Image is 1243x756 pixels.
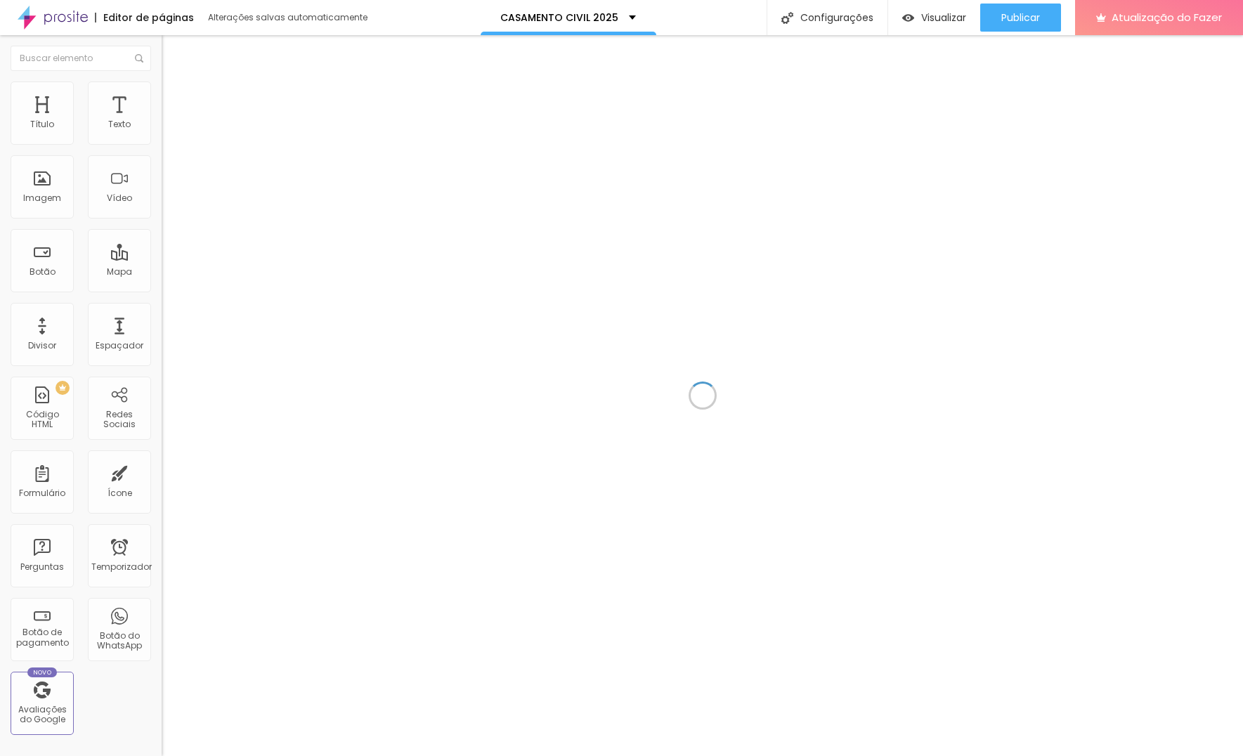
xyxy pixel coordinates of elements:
font: Redes Sociais [103,408,136,430]
button: Publicar [980,4,1061,32]
font: Visualizar [921,11,966,25]
font: Divisor [28,339,56,351]
font: Botão de pagamento [16,626,69,648]
font: Mapa [107,266,132,278]
img: view-1.svg [902,12,914,24]
font: Editor de páginas [103,11,194,25]
font: Temporizador [91,561,152,573]
font: Texto [108,118,131,130]
font: Título [30,118,54,130]
div: Alterações salvas automaticamente [208,13,370,22]
font: Novo [33,668,52,677]
input: Buscar elemento [11,46,151,71]
font: Atualização do Fazer [1112,10,1222,25]
font: Botão do WhatsApp [97,630,142,651]
font: Espaçador [96,339,143,351]
font: Perguntas [20,561,64,573]
font: Imagem [23,192,61,204]
font: Avaliações do Google [18,703,67,725]
font: Botão [30,266,56,278]
font: Formulário [19,487,65,499]
font: Publicar [1001,11,1040,25]
button: Visualizar [888,4,980,32]
font: CASAMENTO CIVIL 2025 [500,11,618,25]
img: Ícone [781,12,793,24]
font: Configurações [800,11,873,25]
font: Código HTML [26,408,59,430]
font: Ícone [108,487,132,499]
font: Vídeo [107,192,132,204]
img: Ícone [135,54,143,63]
